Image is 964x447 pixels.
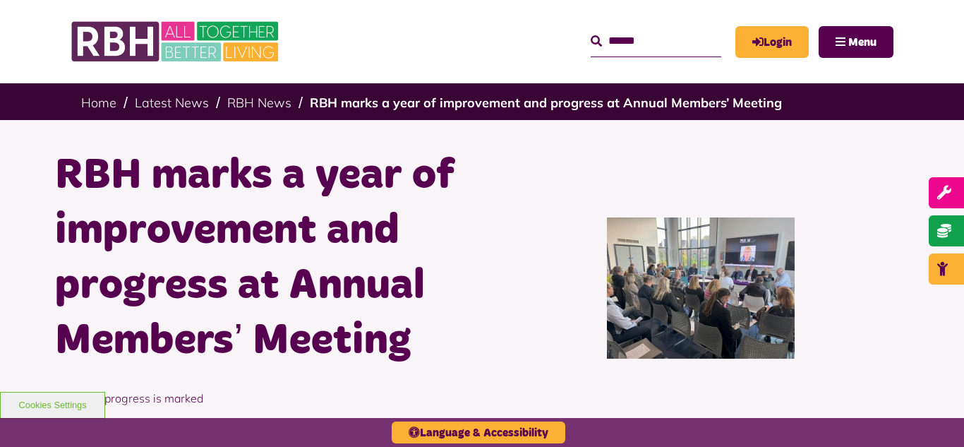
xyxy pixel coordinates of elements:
[135,95,209,111] a: Latest News
[735,26,809,58] a: MyRBH
[819,26,893,58] button: Navigation
[310,95,782,111] a: RBH marks a year of improvement and progress at Annual Members’ Meeting
[392,422,565,443] button: Language & Accessibility
[607,217,795,359] img: Board Meeting (1)
[71,14,282,69] img: RBH
[55,148,471,369] h1: RBH marks a year of improvement and progress at Annual Members’ Meeting
[591,26,721,56] input: Search
[81,95,116,111] a: Home
[227,95,291,111] a: RBH News
[848,37,876,48] span: Menu
[55,369,471,428] p: A year of progress is marked
[900,383,964,447] iframe: Netcall Web Assistant for live chat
